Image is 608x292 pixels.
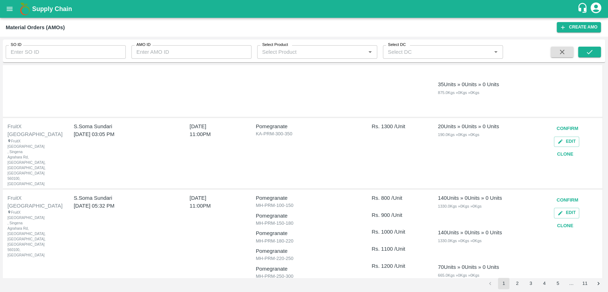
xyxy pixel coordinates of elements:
p: MH-PRM-250-300 [256,273,352,280]
p: Rs. 900 /Unit [371,211,418,219]
p: Pomegranate [256,265,352,273]
button: page 1 [498,278,509,289]
p: Pomegranate [256,212,352,220]
span: 875.0 Kgs » 0 Kgs » 0 Kgs [438,90,479,95]
p: [DATE] 03:05 PM [74,130,162,138]
nav: pagination navigation [483,278,605,289]
p: Pomegranate [256,229,352,237]
div: 70 Units » 0 Units » 0 Units [438,263,499,271]
input: Enter AMO ID [131,45,251,59]
div: Material Orders (AMOs) [6,23,65,32]
span: 190.0 Kgs » 0 Kgs » 0 Kgs [438,132,479,137]
div: FruitX [GEOGRAPHIC_DATA] , Singena Agrahara Rd, [GEOGRAPHIC_DATA], [GEOGRAPHIC_DATA], [GEOGRAPHIC... [7,210,35,258]
p: Pomegranate [256,122,352,130]
p: S.Soma Sundari [74,194,162,202]
button: Confirm [554,194,581,207]
p: Rs. 800 /Unit [371,194,418,202]
div: 20 Units » 0 Units » 0 Units [438,122,499,130]
div: customer-support [577,2,589,15]
a: Supply Chain [32,4,577,14]
p: Rs. 1100 /Unit [371,245,418,253]
p: MH-PRM-220-250 [256,255,352,262]
button: Confirm [554,122,581,135]
button: Go to page 11 [579,278,591,289]
p: S.Soma Sundari [74,122,162,130]
button: Clone [554,148,577,161]
p: Rs. 1000 /Unit [371,228,418,236]
div: FruitX [GEOGRAPHIC_DATA] , Singena Agrahara Rd, [GEOGRAPHIC_DATA], [GEOGRAPHIC_DATA], [GEOGRAPHIC... [7,139,35,187]
p: [DATE] 05:32 PM [74,202,162,210]
div: … [566,280,577,287]
button: Go to page 2 [511,278,523,289]
label: Select Product [262,42,288,48]
p: [DATE] 11:00PM [189,122,228,139]
p: Rs. 1300 /Unit [371,122,418,130]
button: Go to page 4 [539,278,550,289]
img: logo [18,2,32,16]
div: 140 Units » 0 Units » 0 Units [438,229,502,236]
b: Supply Chain [32,5,72,12]
button: Edit [554,208,579,218]
p: Pomegranate [256,247,352,255]
label: AMO ID [136,42,151,48]
button: Go to page 3 [525,278,536,289]
button: Open [491,47,500,57]
p: Rs. 1200 /Unit [371,262,418,270]
label: SO ID [11,42,21,48]
button: Clone [554,220,577,232]
p: MH-PRM-180-220 [256,238,352,245]
div: 140 Units » 0 Units » 0 Units [438,194,502,202]
input: Select Product [259,47,363,57]
input: Select DC [385,47,480,57]
label: Select DC [388,42,406,48]
div: FruitX [GEOGRAPHIC_DATA] [7,122,53,139]
div: FruitX [GEOGRAPHIC_DATA] [7,194,53,210]
span: 1330.0 Kgs » 0 Kgs » 0 Kgs [438,239,481,243]
p: KA-PRM-300-350 [256,130,352,137]
p: MH-PRM-150-180 [256,220,352,227]
p: Pomegranate [256,194,352,202]
div: account of current user [589,1,602,16]
button: Create AMO [557,22,601,32]
span: 1330.0 Kgs » 0 Kgs » 0 Kgs [438,204,481,208]
button: Go to page 5 [552,278,563,289]
button: Go to next page [593,278,604,289]
button: open drawer [1,1,18,17]
div: 35 Units » 0 Units » 0 Units [438,80,499,88]
button: Edit [554,136,579,147]
button: Open [365,47,375,57]
p: [DATE] 11:00PM [189,194,228,210]
span: 665.0 Kgs » 0 Kgs » 0 Kgs [438,273,479,277]
p: MH-PRM-100-150 [256,202,352,209]
input: Enter SO ID [6,45,126,59]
